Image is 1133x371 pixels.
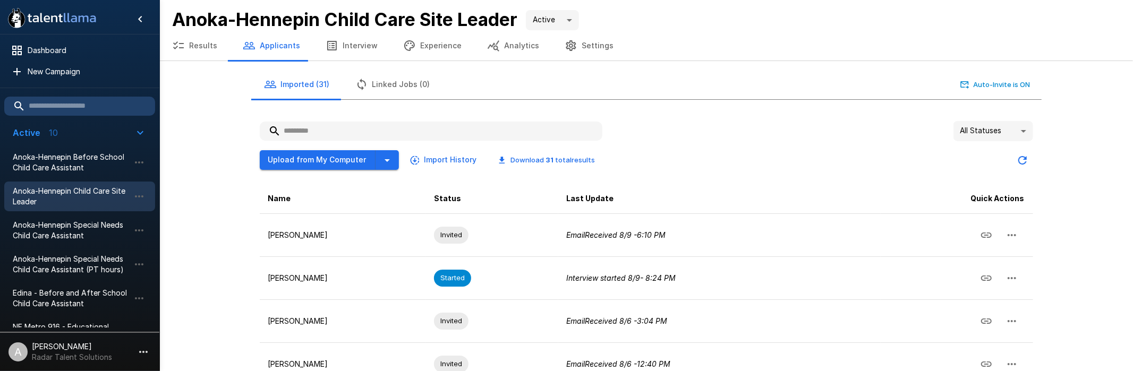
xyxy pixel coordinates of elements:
[172,8,517,30] b: Anoka-Hennepin Child Care Site Leader
[407,150,481,170] button: Import History
[567,273,676,282] i: Interview started 8/9 - 8:24 PM
[268,273,417,283] p: [PERSON_NAME]
[474,31,552,61] button: Analytics
[567,359,671,368] i: Email Received 8/6 - 12:40 PM
[958,76,1033,93] button: Auto-Invite is ON
[434,273,471,283] span: Started
[881,184,1033,214] th: Quick Actions
[558,184,881,214] th: Last Update
[251,70,343,99] button: Imported (31)
[974,358,999,367] span: Copy Interview Link
[313,31,390,61] button: Interview
[434,316,468,326] span: Invited
[425,184,558,214] th: Status
[268,230,417,240] p: [PERSON_NAME]
[260,150,376,170] button: Upload from My Computer
[552,31,626,61] button: Settings
[159,31,230,61] button: Results
[490,152,604,168] button: Download 31 totalresults
[268,359,417,369] p: [PERSON_NAME]
[526,10,579,30] div: Active
[230,31,313,61] button: Applicants
[390,31,474,61] button: Experience
[1012,150,1033,171] button: Updated Today - 9:32 AM
[268,316,417,326] p: [PERSON_NAME]
[567,316,668,325] i: Email Received 8/6 - 3:04 PM
[260,184,425,214] th: Name
[974,315,999,324] span: Copy Interview Link
[343,70,443,99] button: Linked Jobs (0)
[546,156,554,164] b: 31
[974,272,999,281] span: Copy Interview Link
[953,121,1033,141] div: All Statuses
[434,359,468,369] span: Invited
[434,230,468,240] span: Invited
[974,229,999,238] span: Copy Interview Link
[567,230,666,239] i: Email Received 8/9 - 6:10 PM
